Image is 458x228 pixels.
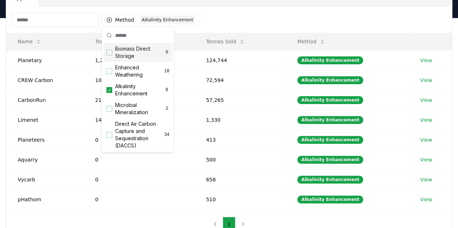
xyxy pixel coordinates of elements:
div: Alkalinity Enhancement [297,156,363,164]
button: Name [12,34,47,49]
a: View [420,96,432,104]
a: View [420,156,432,163]
button: Method [291,34,331,49]
a: View [420,77,432,84]
span: Biomass Direct Storage [115,45,164,60]
span: 34 [164,132,169,138]
div: Alkalinity Enhancement [297,136,363,144]
td: 102 [84,70,194,90]
td: 14 [84,110,194,130]
td: Planetary [6,50,84,70]
a: View [420,136,432,143]
td: 0 [84,169,194,189]
td: 124,744 [194,50,286,70]
td: 1,290 [84,50,194,70]
a: View [420,57,432,64]
td: Planeteers [6,130,84,150]
td: 658 [194,169,286,189]
span: 18 [164,68,169,74]
button: Tonnes Sold [200,34,251,49]
td: 57,265 [194,90,286,110]
td: Limenet [6,110,84,130]
td: 0 [84,189,194,209]
span: 8 [164,87,169,93]
td: CREW Carbon [6,70,84,90]
span: 8 [164,50,169,55]
button: MethodAlkalinity Enhancement [102,14,200,26]
span: Direct Air Carbon Capture and Sequestration (DACCS) [115,120,164,149]
div: Alkalinity Enhancement [297,176,363,184]
div: Alkalinity Enhancement [297,56,363,64]
div: Alkalinity Enhancement [297,96,363,104]
td: CarbonRun [6,90,84,110]
td: 510 [194,189,286,209]
a: View [420,196,432,203]
td: 0 [84,150,194,169]
td: pHathom [6,189,84,209]
span: Microbial Mineralization [115,102,164,116]
div: Alkalinity Enhancement [297,76,363,84]
button: Tonnes Delivered [89,34,153,49]
span: 2 [164,106,169,112]
td: Aquarry [6,150,84,169]
td: 72,594 [194,70,286,90]
span: Enhanced Weathering [115,64,164,78]
div: Alkalinity Enhancement [297,195,363,203]
div: Alkalinity Enhancement [140,16,195,24]
span: Alkalinity Enhancement [115,83,164,97]
div: Alkalinity Enhancement [297,116,363,124]
a: View [420,176,432,183]
a: View [420,116,432,124]
td: 413 [194,130,286,150]
td: 500 [194,150,286,169]
td: 0 [84,130,194,150]
td: 21 [84,90,194,110]
td: Vycarb [6,169,84,189]
td: 1,330 [194,110,286,130]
